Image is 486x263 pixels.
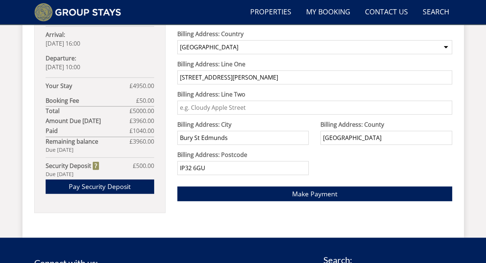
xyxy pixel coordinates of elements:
[247,4,294,21] a: Properties
[133,137,154,145] span: 3960.00
[133,117,154,125] span: 3960.00
[420,4,452,21] a: Search
[46,106,130,115] strong: Total
[46,137,130,146] strong: Remaining balance
[130,116,154,125] span: £
[34,3,121,21] img: Group Stays
[133,127,154,135] span: 1040.00
[177,150,309,159] label: Billing Address: Postcode
[46,170,154,178] div: Due [DATE]
[292,189,337,198] span: Make Payment
[46,179,154,194] a: Pay Security Deposit
[303,4,353,21] a: My Booking
[136,96,154,105] span: £
[46,81,130,90] strong: Your Stay
[46,146,154,154] div: Due [DATE]
[130,106,154,115] span: £
[46,54,154,71] p: [DATE] 10:00
[46,126,130,135] strong: Paid
[177,161,309,175] input: e.g. BA22 8WA
[177,60,452,69] label: Billing Address: Line One
[177,186,452,201] button: Make Payment
[362,4,411,21] a: Contact Us
[46,161,99,170] strong: Security Deposit
[177,101,452,115] input: e.g. Cloudy Apple Street
[133,161,154,170] span: £
[130,137,154,146] span: £
[177,120,309,129] label: Billing Address: City
[46,30,154,48] p: [DATE] 16:00
[130,126,154,135] span: £
[133,107,154,115] span: 5000.00
[46,54,76,62] strong: Departure:
[46,116,130,125] strong: Amount Due [DATE]
[136,162,154,170] span: 500.00
[46,96,136,105] strong: Booking Fee
[320,131,452,145] input: e.g. Somerset
[46,31,65,39] strong: Arrival:
[177,131,309,145] input: e.g. Yeovil
[177,70,452,84] input: e.g. Two Many House
[177,29,452,38] label: Billing Address: Country
[139,97,154,105] span: 50.00
[130,81,154,90] span: £
[133,82,154,90] span: 4950.00
[320,120,452,129] label: Billing Address: County
[177,90,452,99] label: Billing Address: Line Two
